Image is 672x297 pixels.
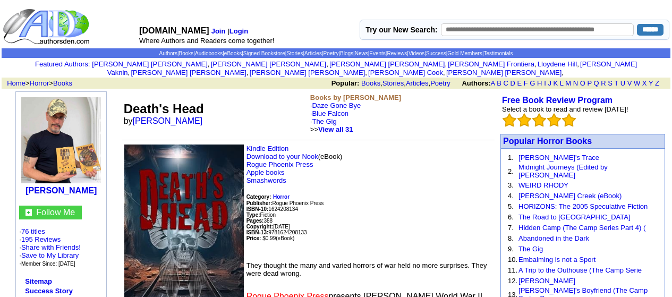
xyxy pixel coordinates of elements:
a: Share with Friends! [21,243,81,251]
a: Articles [406,79,429,87]
b: ISBN-13: [246,230,269,235]
b: Price: [246,235,261,241]
a: X [642,79,647,87]
a: Horror [273,192,290,200]
a: The Gig [312,117,336,125]
b: Type: [246,212,260,218]
a: P [587,79,591,87]
font: (eBook) [246,145,343,184]
a: [PERSON_NAME] Frontiera [448,60,534,68]
a: Stories [286,50,303,56]
a: Signed Bookstore [243,50,285,56]
a: Blogs [340,50,353,56]
a: Hidden Camp (The Camp Series Part 4) ( [518,224,645,232]
a: Embalming is not a Sport [518,256,596,264]
a: [PERSON_NAME] [PERSON_NAME] [250,69,365,77]
a: N [573,79,578,87]
a: [PERSON_NAME]'s Trace [518,154,599,162]
a: 195 Reviews [21,235,61,243]
font: · [310,117,353,133]
img: bigemptystars.png [547,113,561,127]
a: K [554,79,558,87]
a: Poetry [324,50,339,56]
font: i [249,70,250,76]
font: i [367,70,368,76]
a: View all 31 [318,125,353,133]
font: > > [3,79,72,87]
img: 7387.jpg [21,97,101,183]
a: S [608,79,613,87]
a: T [614,79,618,87]
font: i [445,70,446,76]
a: Testimonials [483,50,513,56]
img: bigemptystars.png [503,113,516,127]
font: i [130,70,131,76]
a: News [355,50,368,56]
a: Popular Horror Books [503,137,592,146]
a: B [497,79,501,87]
a: D [510,79,515,87]
b: [PERSON_NAME] [25,186,97,195]
img: bigemptystars.png [517,113,531,127]
font: [DOMAIN_NAME] [139,26,209,35]
a: Books [53,79,72,87]
b: ISBN-10: [246,206,269,212]
font: Fiction [246,212,276,218]
font: 388 [246,218,273,224]
a: Featured Authors [35,60,88,68]
a: E [517,79,522,87]
font: 9781624208133 [246,230,307,235]
a: Poetry [430,79,450,87]
a: Daze Gone Bye [312,101,361,109]
font: · [310,109,353,133]
a: W [634,79,640,87]
a: A [491,79,495,87]
a: Stories [382,79,404,87]
a: [PERSON_NAME] [PERSON_NAME] [446,69,562,77]
a: Free Book Review Program [502,96,613,105]
font: · · [19,227,81,267]
a: Apple books [246,168,285,176]
font: 7. [508,224,514,232]
font: Where Authors and Readers come together! [139,37,274,45]
a: R [601,79,606,87]
font: They thought the many and varied horrors of war held no more surprises. They were dead wrong. [246,261,487,277]
font: 12. [508,277,517,285]
a: [PERSON_NAME] [PERSON_NAME] [329,60,445,68]
a: M [565,79,571,87]
b: Pages: [246,218,264,224]
font: 9. [508,245,514,253]
a: V [627,79,632,87]
b: Horror [273,194,290,200]
a: Download to your Nook [246,152,318,160]
a: I [544,79,546,87]
a: Login [229,27,248,35]
font: 4. [508,192,514,200]
a: [PERSON_NAME] Creek (eBook) [518,192,622,200]
a: Join [211,27,226,35]
a: Y [649,79,653,87]
label: Try our New Search: [365,26,437,34]
font: >> [310,125,353,133]
font: , , , , , , , , , , [92,60,637,77]
a: G [530,79,535,87]
a: The Gig [518,245,543,253]
a: HORIZONS: The 2005 Speculative Fiction [518,202,648,210]
a: Lloydene Hill [538,60,577,68]
font: 5. [508,202,514,210]
font: by [124,116,210,125]
b: Authors: [462,79,490,87]
font: i [537,62,538,67]
a: C [503,79,508,87]
font: Member Since: [DATE] [21,261,75,267]
a: The Road to [GEOGRAPHIC_DATA] [518,213,630,221]
img: bigemptystars.png [532,113,546,127]
a: Authors [159,50,177,56]
img: gc.jpg [25,209,32,216]
a: [PERSON_NAME] Cook [368,69,443,77]
a: Smashwords [246,176,286,184]
a: Sitemap [25,277,52,285]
